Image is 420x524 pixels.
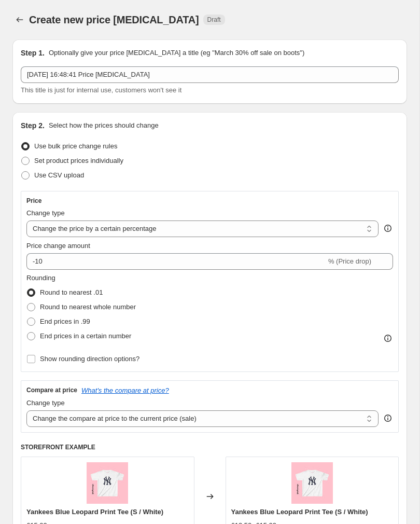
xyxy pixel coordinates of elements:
span: Draft [207,16,221,24]
h3: Price [26,197,41,205]
span: Show rounding direction options? [40,355,139,363]
h3: Compare at price [26,386,77,394]
span: % (Price drop) [328,257,371,265]
span: Use CSV upload [34,171,84,179]
span: Set product prices individually [34,157,123,164]
span: Rounding [26,274,55,282]
h2: Step 2. [21,120,45,131]
h2: Step 1. [21,48,45,58]
div: help [383,413,393,423]
div: help [383,223,393,233]
span: Change type [26,399,65,407]
img: 479786837601930757_2048_custom_80x.jpg [291,462,333,504]
span: This title is just for internal use, customers won't see it [21,86,181,94]
input: -15 [26,253,326,270]
span: End prices in .99 [40,318,90,325]
p: Select how the prices should change [49,120,159,131]
span: Yankees Blue Leopard Print Tee (S / White) [231,508,368,516]
input: 30% off holiday sale [21,66,399,83]
button: Price change jobs [12,12,27,27]
button: What's the compare at price? [81,387,169,394]
h6: STOREFRONT EXAMPLE [21,443,399,451]
span: Price change amount [26,242,90,250]
img: 479786837601930757_2048_custom_80x.jpg [87,462,128,504]
span: Use bulk price change rules [34,142,117,150]
span: Change type [26,209,65,217]
span: Create new price [MEDICAL_DATA] [29,14,199,25]
span: Round to nearest whole number [40,303,136,311]
span: End prices in a certain number [40,332,131,340]
span: Yankees Blue Leopard Print Tee (S / White) [26,508,163,516]
p: Optionally give your price [MEDICAL_DATA] a title (eg "March 30% off sale on boots") [49,48,304,58]
span: Round to nearest .01 [40,288,103,296]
